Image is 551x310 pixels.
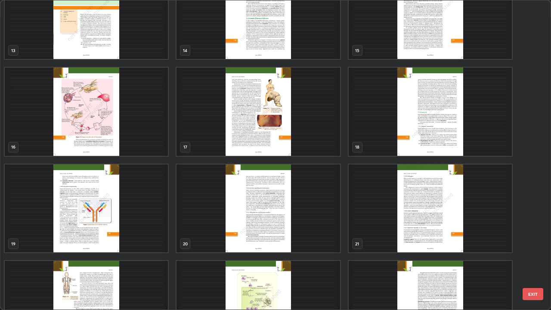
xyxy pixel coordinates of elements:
[0,0,536,310] div: grid
[523,288,543,300] button: EXIT
[176,164,340,253] img: 17568880401ZUM9L.pdf
[349,68,512,156] img: 17568880401ZUM9L.pdf
[5,164,168,253] img: 17568880401ZUM9L.pdf
[176,68,340,156] img: 17568880401ZUM9L.pdf
[5,68,168,156] img: 17568880401ZUM9L.pdf
[349,164,512,253] img: 17568880401ZUM9L.pdf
